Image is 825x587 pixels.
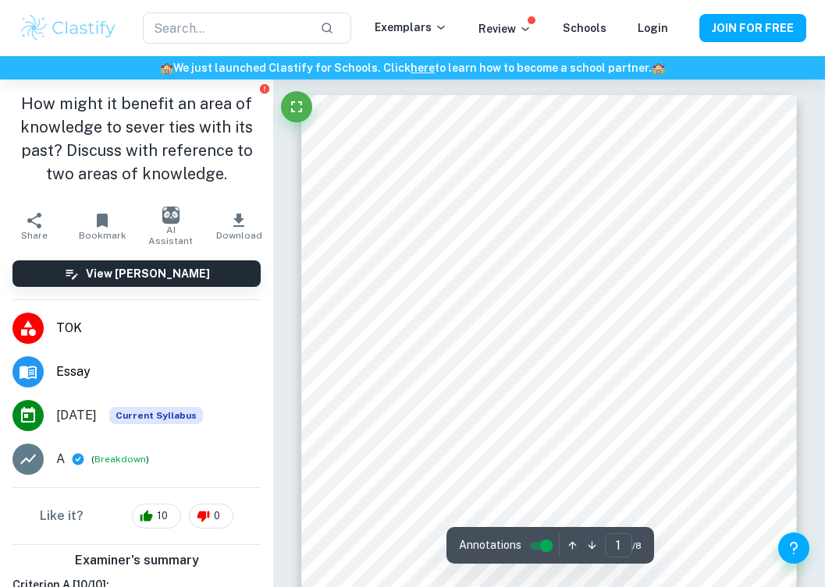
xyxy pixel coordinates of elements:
[563,22,606,34] a: Schools
[375,19,447,36] p: Exemplars
[160,62,173,74] span: 🏫
[94,452,146,466] button: Breakdown
[146,225,196,246] span: AI Assistant
[459,537,521,553] span: Annotations
[281,91,312,122] button: Fullscreen
[6,551,267,570] h6: Examiner's summary
[478,20,532,37] p: Review
[632,539,642,553] span: / 8
[411,62,435,74] a: here
[148,508,176,524] span: 10
[56,406,97,425] span: [DATE]
[86,265,210,282] h6: View [PERSON_NAME]
[205,508,229,524] span: 0
[12,92,261,186] h1: How might it benefit an area of knowledge to sever ties with its past? Discuss with reference to ...
[205,204,274,248] button: Download
[162,207,180,224] img: AI Assistant
[189,504,233,529] div: 0
[56,319,261,338] span: TOK
[143,12,308,44] input: Search...
[69,204,137,248] button: Bookmark
[56,450,65,469] p: A
[56,362,261,381] span: Essay
[132,504,181,529] div: 10
[3,59,822,76] h6: We just launched Clastify for Schools. Click to learn how to become a school partner.
[778,532,809,564] button: Help and Feedback
[652,62,665,74] span: 🏫
[19,12,118,44] img: Clastify logo
[40,507,84,525] h6: Like it?
[137,204,205,248] button: AI Assistant
[21,230,48,241] span: Share
[258,83,270,94] button: Report issue
[12,260,261,287] button: View [PERSON_NAME]
[79,230,126,241] span: Bookmark
[109,407,203,424] div: This exemplar is based on the current syllabus. Feel free to refer to it for inspiration/ideas wh...
[91,452,149,467] span: ( )
[216,230,262,241] span: Download
[699,14,806,42] button: JOIN FOR FREE
[638,22,668,34] a: Login
[109,407,203,424] span: Current Syllabus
